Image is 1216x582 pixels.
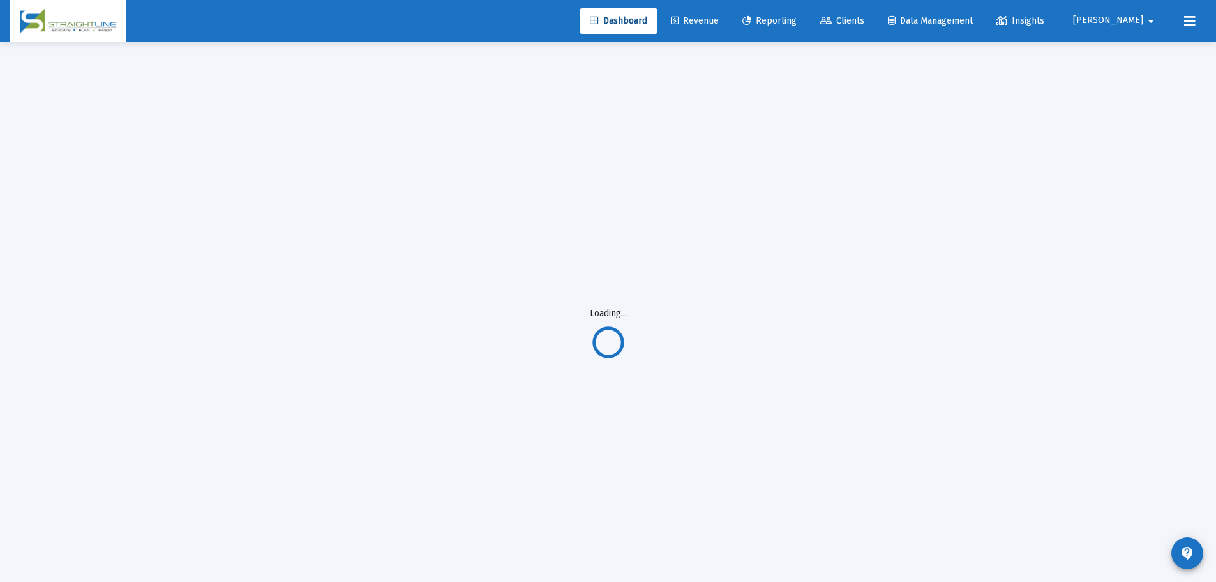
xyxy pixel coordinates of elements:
[20,8,117,34] img: Dashboard
[810,8,874,34] a: Clients
[661,8,729,34] a: Revenue
[590,15,647,26] span: Dashboard
[732,8,807,34] a: Reporting
[671,15,719,26] span: Revenue
[1058,8,1174,33] button: [PERSON_NAME]
[1180,546,1195,561] mat-icon: contact_support
[878,8,983,34] a: Data Management
[1143,8,1159,34] mat-icon: arrow_drop_down
[996,15,1044,26] span: Insights
[1073,15,1143,26] span: [PERSON_NAME]
[580,8,657,34] a: Dashboard
[742,15,797,26] span: Reporting
[888,15,973,26] span: Data Management
[986,8,1055,34] a: Insights
[820,15,864,26] span: Clients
